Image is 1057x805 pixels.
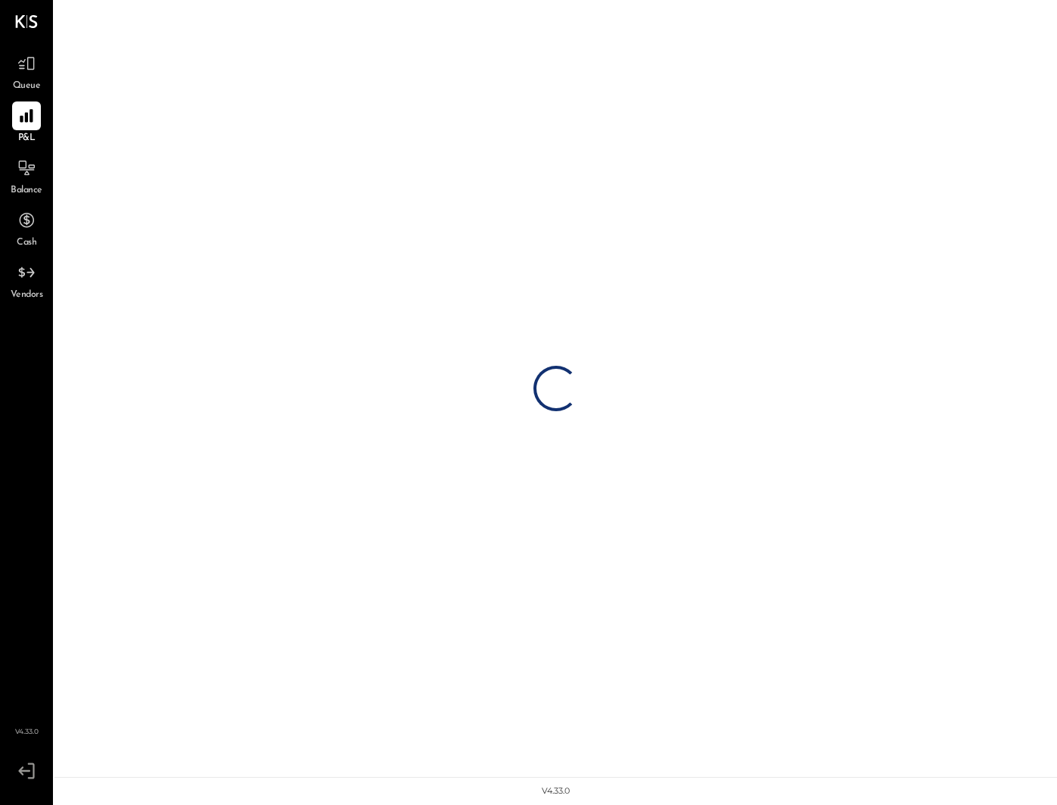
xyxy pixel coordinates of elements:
[11,184,42,198] span: Balance
[1,258,52,302] a: Vendors
[1,101,52,145] a: P&L
[17,236,36,250] span: Cash
[13,80,41,93] span: Queue
[18,132,36,145] span: P&L
[1,49,52,93] a: Queue
[1,154,52,198] a: Balance
[542,785,570,797] div: v 4.33.0
[11,289,43,302] span: Vendors
[1,206,52,250] a: Cash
